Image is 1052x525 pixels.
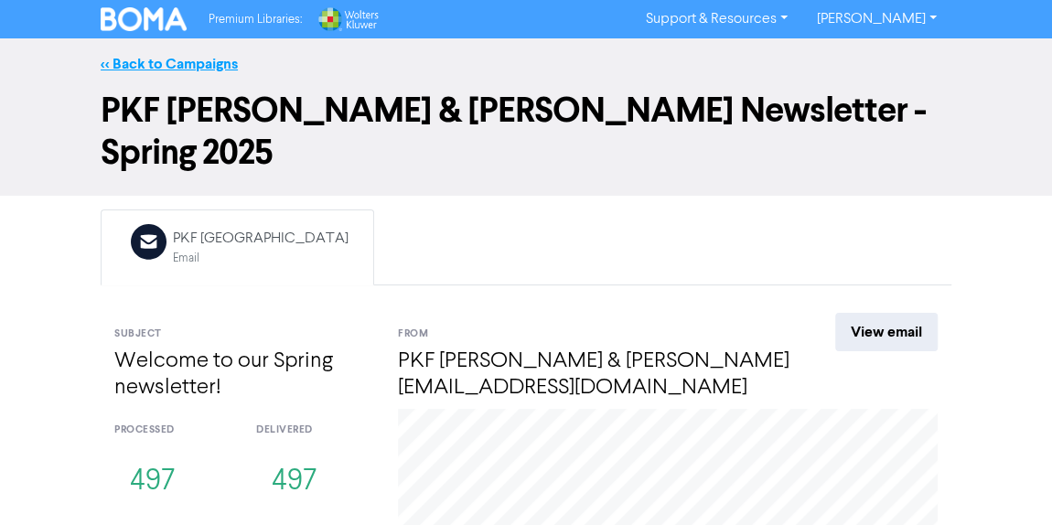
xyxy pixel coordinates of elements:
h4: Welcome to our Spring newsletter! [114,348,370,402]
img: BOMA Logo [101,7,187,31]
span: Premium Libraries: [209,14,302,26]
div: Subject [114,327,370,342]
div: From [398,327,796,342]
a: View email [835,313,938,351]
a: [PERSON_NAME] [802,5,951,34]
a: Support & Resources [631,5,802,34]
div: PKF [GEOGRAPHIC_DATA] [173,228,349,250]
h4: PKF [PERSON_NAME] & [PERSON_NAME] [EMAIL_ADDRESS][DOMAIN_NAME] [398,348,796,402]
div: processed [114,423,229,438]
img: Wolters Kluwer [317,7,379,31]
iframe: Chat Widget [961,437,1052,525]
div: Email [173,250,349,267]
button: 497 [256,452,332,512]
h1: PKF [PERSON_NAME] & [PERSON_NAME] Newsletter - Spring 2025 [101,90,951,174]
button: 497 [114,452,190,512]
div: delivered [256,423,370,438]
a: << Back to Campaigns [101,55,238,73]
